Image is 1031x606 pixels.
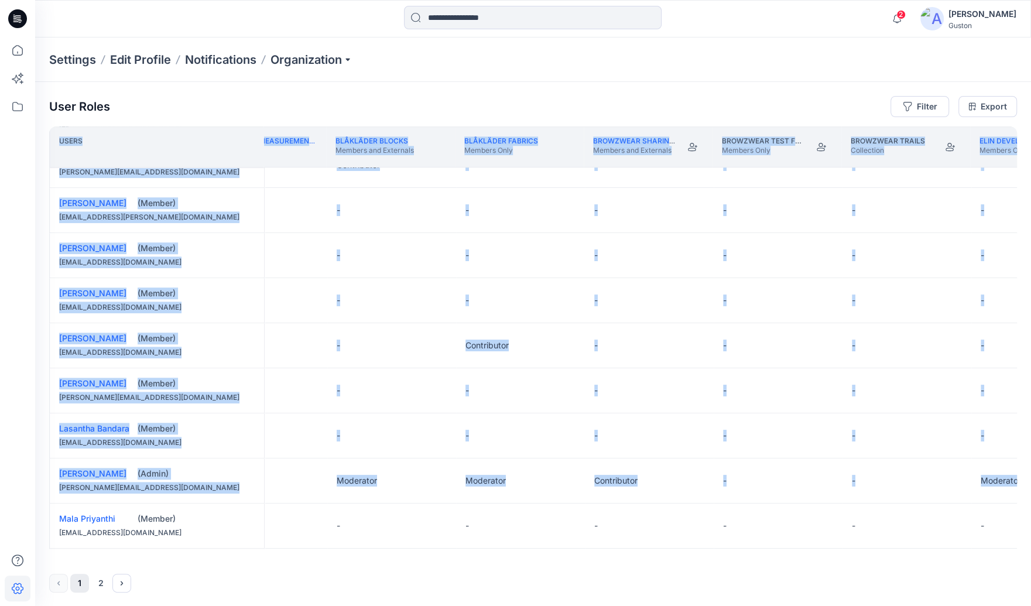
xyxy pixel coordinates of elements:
p: Moderator [465,475,506,487]
a: [PERSON_NAME] [59,378,126,388]
a: Lasantha Bandara [59,423,129,433]
p: Browzwear trails [851,136,925,146]
p: - [337,295,340,306]
p: - [723,385,727,396]
p: - [594,520,598,532]
a: [PERSON_NAME] [59,333,126,343]
p: - [981,385,984,396]
p: - [852,385,855,396]
p: - [337,249,340,261]
a: [PERSON_NAME] [59,288,126,298]
a: Browzwear Sharing folder [593,136,704,145]
p: - [981,249,984,261]
div: (Member) [138,287,255,299]
button: Become Moderator [682,136,703,158]
p: Members Only [464,146,538,155]
button: 2 [91,574,110,593]
p: - [337,430,340,441]
a: BLÅKLÄDER BLOCKS [335,136,408,145]
p: - [723,204,727,216]
div: [PERSON_NAME] [948,7,1016,21]
button: Join [811,136,832,158]
p: - [981,520,984,532]
p: - [465,520,469,532]
a: Edit Profile [110,52,171,68]
button: Next [112,574,131,593]
p: - [337,340,340,351]
p: - [594,249,598,261]
p: - [852,520,855,532]
div: (Admin) [138,468,255,480]
p: - [594,385,598,396]
p: Moderator [337,475,377,487]
p: - [852,475,855,487]
a: Notifications [185,52,256,68]
p: Moderator [981,475,1021,487]
p: Members and Externals [335,146,414,155]
button: Filter [890,96,949,117]
p: - [465,430,469,441]
a: [PERSON_NAME] [59,243,126,253]
div: [EMAIL_ADDRESS][DOMAIN_NAME] [59,347,255,358]
p: Browzwear Test folder [722,136,806,146]
div: [EMAIL_ADDRESS][DOMAIN_NAME] [59,302,255,313]
a: [PERSON_NAME] [59,468,126,478]
p: - [594,340,598,351]
div: [EMAIL_ADDRESS][DOMAIN_NAME] [59,527,255,539]
a: BLÅKLÄDER FABRICS [464,136,538,145]
p: - [337,204,340,216]
p: - [465,385,469,396]
p: - [981,430,984,441]
p: - [981,204,984,216]
p: - [723,340,727,351]
p: - [723,430,727,441]
p: - [723,475,727,487]
p: - [337,385,340,396]
p: - [465,249,469,261]
div: Guston [948,21,1016,30]
p: - [852,430,855,441]
a: Avatars and measurement lists [207,136,335,145]
p: - [723,520,727,532]
div: [PERSON_NAME][EMAIL_ADDRESS][DOMAIN_NAME] [59,482,255,494]
div: (Member) [138,378,255,389]
div: [EMAIL_ADDRESS][DOMAIN_NAME] [59,256,255,268]
p: Users [59,136,83,158]
p: - [594,430,598,441]
a: Mala Priyanthi [59,513,115,523]
p: - [852,295,855,306]
img: avatar [920,7,944,30]
div: (Member) [138,423,255,434]
p: Collection [851,146,925,155]
p: - [465,295,469,306]
p: - [723,295,727,306]
p: Contributor [465,340,509,351]
div: [EMAIL_ADDRESS][DOMAIN_NAME] [59,437,255,448]
p: - [852,249,855,261]
p: - [723,249,727,261]
p: Members and Externals [593,146,677,155]
a: [PERSON_NAME] [59,198,126,208]
div: [PERSON_NAME][EMAIL_ADDRESS][DOMAIN_NAME] [59,166,255,178]
button: Join [940,136,961,158]
p: - [594,204,598,216]
p: - [981,340,984,351]
div: (Member) [138,333,255,344]
div: (Member) [138,242,255,254]
p: - [337,520,340,532]
p: User Roles [49,100,110,114]
a: Export [958,96,1017,117]
div: (Member) [138,197,255,209]
span: 2 [896,10,906,19]
p: Settings [49,52,96,68]
p: - [852,204,855,216]
p: - [465,204,469,216]
div: [PERSON_NAME][EMAIL_ADDRESS][DOMAIN_NAME] [59,392,255,403]
p: - [852,340,855,351]
div: (Member) [138,513,255,525]
p: - [594,295,598,306]
p: - [981,295,984,306]
div: [EMAIL_ADDRESS][PERSON_NAME][DOMAIN_NAME] [59,211,255,223]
